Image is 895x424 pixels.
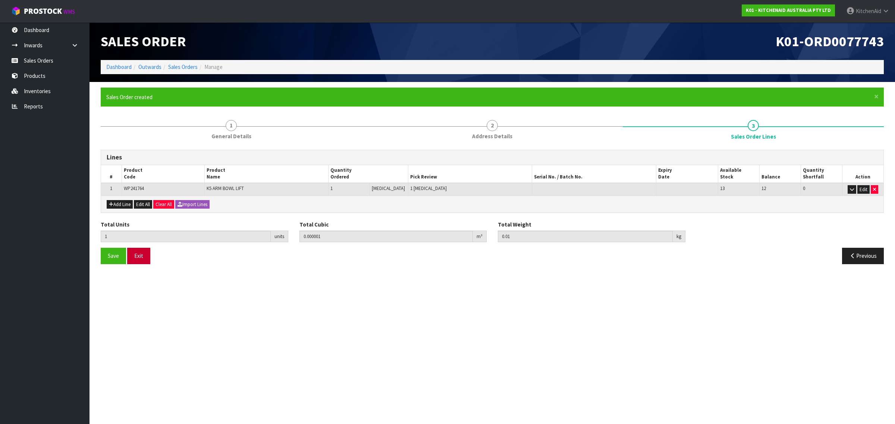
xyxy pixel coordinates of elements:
[271,231,288,243] div: units
[746,7,831,13] strong: K01 - KITCHENAID AUSTRALIA PTY LTD
[801,165,842,183] th: Quantity Shortfall
[776,32,884,50] span: K01-ORD0077743
[857,185,870,194] button: Edit
[107,154,878,161] h3: Lines
[498,231,673,242] input: Total Weight
[138,63,161,70] a: Outwards
[498,221,531,228] label: Total Weight
[101,165,122,183] th: #
[204,63,223,70] span: Manage
[175,200,210,209] button: Import Lines
[24,6,62,16] span: ProStock
[372,185,405,192] span: [MEDICAL_DATA]
[204,165,329,183] th: Product Name
[718,165,760,183] th: Available Stock
[759,165,801,183] th: Balance
[656,165,718,183] th: Expiry Date
[211,132,251,140] span: General Details
[122,165,204,183] th: Product Code
[63,8,75,15] small: WMS
[329,165,408,183] th: Quantity Ordered
[842,165,883,183] th: Action
[106,63,132,70] a: Dashboard
[207,185,244,192] span: K5 ARM BOWL LIFT
[720,185,725,192] span: 13
[106,94,153,101] span: Sales Order created
[110,185,112,192] span: 1
[101,248,126,264] button: Save
[874,91,879,102] span: ×
[134,200,152,209] button: Edit All
[127,248,150,264] button: Exit
[803,185,805,192] span: 0
[330,185,333,192] span: 1
[299,221,329,228] label: Total Cubic
[761,185,766,192] span: 12
[168,63,198,70] a: Sales Orders
[856,7,881,15] span: KitchenAid
[408,165,532,183] th: Pick Review
[731,133,776,140] span: Sales Order Lines
[226,120,237,131] span: 1
[842,248,884,264] button: Previous
[11,6,21,16] img: cube-alt.png
[473,231,487,243] div: m³
[101,144,884,270] span: Sales Order Lines
[101,231,271,242] input: Total Units
[487,120,498,131] span: 2
[748,120,759,131] span: 3
[107,200,133,209] button: Add Line
[101,32,186,50] span: Sales Order
[124,185,144,192] span: WP241764
[532,165,656,183] th: Serial No. / Batch No.
[108,252,119,259] span: Save
[101,221,129,228] label: Total Units
[673,231,685,243] div: kg
[153,200,174,209] button: Clear All
[472,132,512,140] span: Address Details
[410,185,447,192] span: 1 [MEDICAL_DATA]
[299,231,473,242] input: Total Cubic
